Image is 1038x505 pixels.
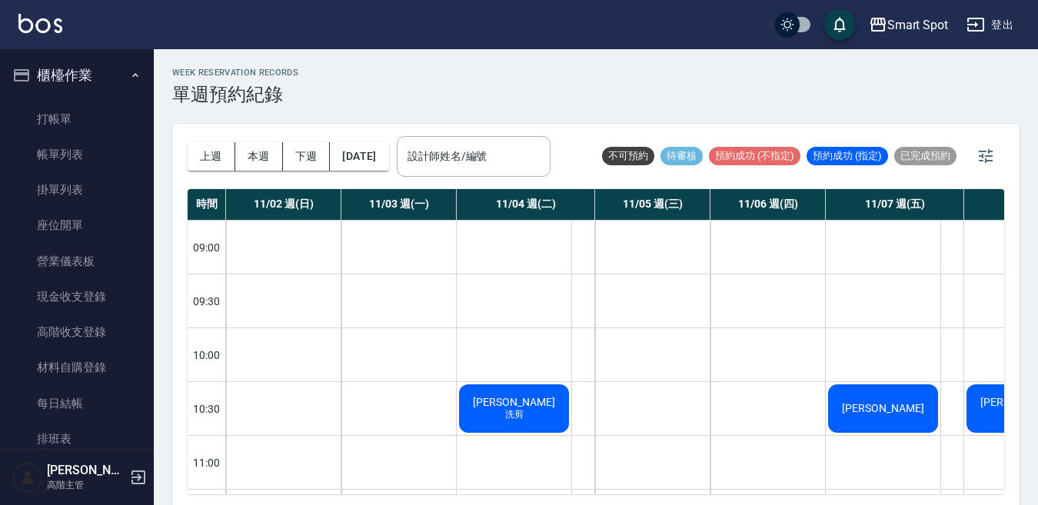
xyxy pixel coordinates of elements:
[6,172,148,208] a: 掛單列表
[6,55,148,95] button: 櫃檯作業
[887,15,949,35] div: Smart Spot
[826,189,964,220] div: 11/07 週(五)
[6,137,148,172] a: 帳單列表
[188,189,226,220] div: 時間
[188,381,226,435] div: 10:30
[807,149,888,163] span: 預約成功 (指定)
[283,142,331,171] button: 下週
[18,14,62,33] img: Logo
[47,478,125,492] p: 高階主管
[172,84,298,105] h3: 單週預約紀錄
[660,149,703,163] span: 待審核
[6,421,148,457] a: 排班表
[188,327,226,381] div: 10:00
[188,274,226,327] div: 09:30
[341,189,457,220] div: 11/03 週(一)
[330,142,388,171] button: [DATE]
[235,142,283,171] button: 本週
[6,314,148,350] a: 高階收支登錄
[839,402,927,414] span: [PERSON_NAME]
[12,462,43,493] img: Person
[6,244,148,279] a: 營業儀表板
[595,189,710,220] div: 11/05 週(三)
[824,9,855,40] button: save
[602,149,654,163] span: 不可預約
[172,68,298,78] h2: WEEK RESERVATION RECORDS
[6,350,148,385] a: 材料自購登錄
[188,142,235,171] button: 上週
[470,396,558,408] span: [PERSON_NAME]
[188,220,226,274] div: 09:00
[960,11,1020,39] button: 登出
[47,463,125,478] h5: [PERSON_NAME]
[188,435,226,489] div: 11:00
[6,279,148,314] a: 現金收支登錄
[6,386,148,421] a: 每日結帳
[6,208,148,243] a: 座位開單
[226,189,341,220] div: 11/02 週(日)
[710,189,826,220] div: 11/06 週(四)
[709,149,800,163] span: 預約成功 (不指定)
[502,408,527,421] span: 洗剪
[6,101,148,137] a: 打帳單
[863,9,955,41] button: Smart Spot
[894,149,956,163] span: 已完成預約
[457,189,595,220] div: 11/04 週(二)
